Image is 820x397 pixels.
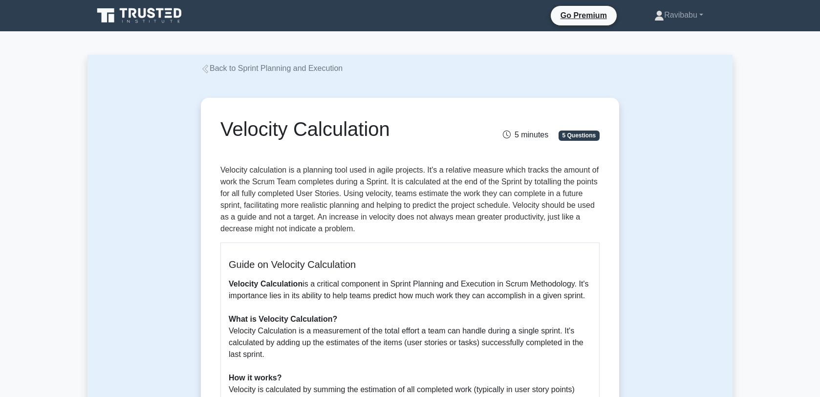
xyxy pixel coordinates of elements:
[220,164,600,235] p: Velocity calculation is a planning tool used in agile projects. It's a relative measure which tra...
[229,280,302,288] b: Velocity Calculation
[559,131,600,140] span: 5 Questions
[229,315,337,323] b: What is Velocity Calculation?
[220,117,469,141] h1: Velocity Calculation
[631,5,727,25] a: Ravibabu
[503,131,548,139] span: 5 minutes
[229,259,591,270] h5: Guide on Velocity Calculation
[229,374,281,382] b: How it works?
[201,64,343,72] a: Back to Sprint Planning and Execution
[555,9,613,22] a: Go Premium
